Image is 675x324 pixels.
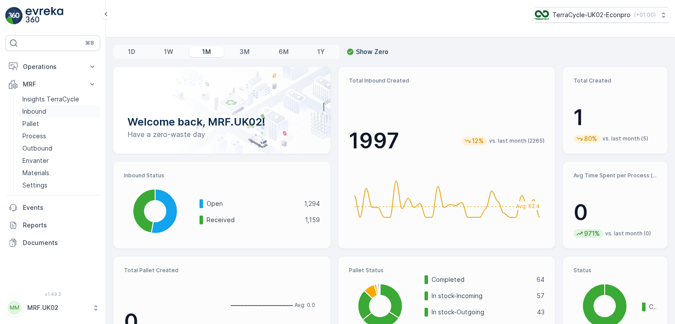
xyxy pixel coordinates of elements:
span: v 1.49.3 [5,292,100,297]
p: 43 [537,308,544,317]
img: terracycle_logo_wKaHoWT.png [535,10,549,20]
img: logo [5,7,23,25]
a: Settings [19,179,100,191]
p: Materials [22,169,49,177]
a: Pallet [19,118,100,130]
p: Documents [23,238,97,247]
p: 1997 [349,128,399,154]
p: Status [573,267,657,274]
p: Received [207,216,299,224]
p: 57 [537,292,544,300]
p: Total Pallet Created [124,267,218,274]
p: MRF.UK02 [27,303,88,312]
p: Inbound [22,107,46,116]
p: Total Created [573,77,657,84]
p: Total Inbound Created [349,77,545,84]
p: 1Y [317,47,325,56]
p: Completed [432,275,531,284]
p: Outbound [22,144,52,153]
p: Open [207,199,298,208]
p: Pallet Status [349,267,545,274]
p: 1,159 [305,216,320,224]
button: MMMRF.UK02 [5,299,100,317]
p: Process [22,132,46,140]
p: Operations [23,62,83,71]
img: logo_light-DOdMpM7g.png [25,7,63,25]
p: Reports [23,221,97,230]
button: Operations [5,58,100,76]
a: Documents [5,234,100,252]
p: Completed [649,302,657,311]
a: Insights TerraCycle [19,93,100,105]
p: 3M [240,47,250,56]
p: In stock-Incoming [432,292,531,300]
p: 1D [128,47,135,56]
p: 0 [573,199,657,226]
p: 80% [583,134,598,143]
p: Events [23,203,97,212]
p: MRF [23,80,83,89]
p: TerraCycle-UK02-Econpro [552,11,631,19]
a: Process [19,130,100,142]
p: Avg Time Spent per Process (hr) [573,172,657,179]
a: Materials [19,167,100,179]
p: 971% [583,229,601,238]
p: Welcome back, MRF.UK02! [127,115,316,129]
a: Events [5,199,100,216]
p: Have a zero-waste day [127,129,316,140]
p: ( +01:00 ) [634,11,656,18]
p: In stock-Outgoing [432,308,532,317]
p: Pallet [22,119,39,128]
p: Show Zero [356,47,388,56]
p: 1M [202,47,211,56]
p: 1W [164,47,173,56]
p: ⌘B [85,40,94,47]
p: 12% [471,137,485,145]
p: 64 [537,275,544,284]
p: 1,294 [304,199,320,208]
a: Reports [5,216,100,234]
p: 6M [279,47,289,56]
p: Inbound Status [124,172,320,179]
a: Outbound [19,142,100,155]
p: Envanter [22,156,49,165]
p: 1 [573,104,657,131]
div: MM [7,301,22,315]
p: Insights TerraCycle [22,95,79,104]
p: vs. last month (2265) [489,137,544,144]
p: vs. last month (0) [605,230,651,237]
a: Inbound [19,105,100,118]
a: Envanter [19,155,100,167]
p: Settings [22,181,47,190]
button: MRF [5,76,100,93]
p: vs. last month (5) [602,135,648,142]
button: TerraCycle-UK02-Econpro(+01:00) [535,7,668,23]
